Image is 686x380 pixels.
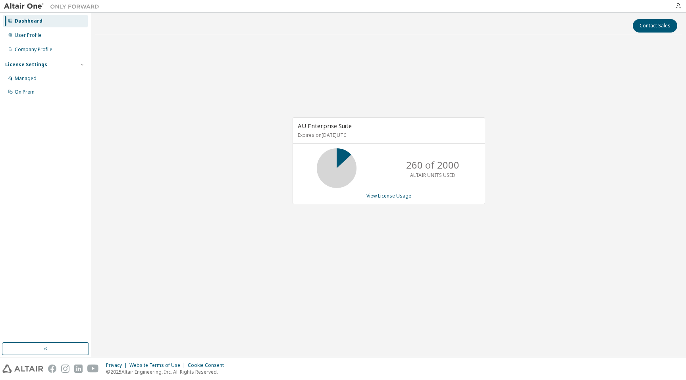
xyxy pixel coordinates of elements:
[15,75,37,82] div: Managed
[366,192,411,199] a: View License Usage
[298,122,352,130] span: AU Enterprise Suite
[15,46,52,53] div: Company Profile
[633,19,677,33] button: Contact Sales
[106,368,229,375] p: © 2025 Altair Engineering, Inc. All Rights Reserved.
[298,132,478,138] p: Expires on [DATE] UTC
[410,172,455,178] p: ALTAIR UNITS USED
[61,365,69,373] img: instagram.svg
[2,365,43,373] img: altair_logo.svg
[106,362,129,368] div: Privacy
[406,158,459,172] p: 260 of 2000
[5,61,47,68] div: License Settings
[4,2,103,10] img: Altair One
[15,18,42,24] div: Dashboard
[188,362,229,368] div: Cookie Consent
[74,365,83,373] img: linkedin.svg
[87,365,99,373] img: youtube.svg
[15,32,42,38] div: User Profile
[129,362,188,368] div: Website Terms of Use
[15,89,35,95] div: On Prem
[48,365,56,373] img: facebook.svg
